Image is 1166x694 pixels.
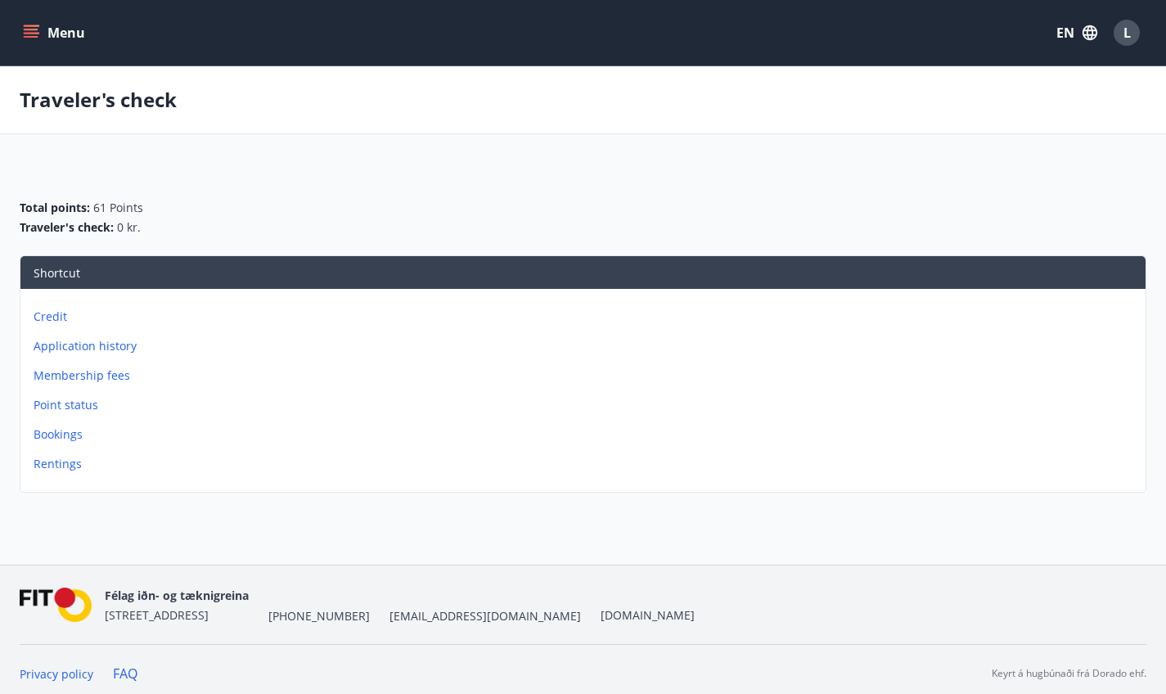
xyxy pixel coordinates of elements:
span: Traveler's check : [20,219,114,236]
span: [EMAIL_ADDRESS][DOMAIN_NAME] [389,608,581,624]
p: Credit [34,309,1139,325]
a: [DOMAIN_NAME] [601,607,695,623]
button: menu [20,18,92,47]
p: Application history [34,338,1139,354]
span: 0 kr. [117,219,141,236]
a: Privacy policy [20,666,93,682]
p: Point status [34,397,1139,413]
span: Félag iðn- og tæknigreina [105,588,249,603]
span: [STREET_ADDRESS] [105,607,209,623]
p: Bookings [34,426,1139,443]
p: Membership fees [34,367,1139,384]
button: EN [1050,18,1104,47]
span: 61 Points [93,200,143,216]
span: Total points : [20,200,90,216]
span: Shortcut [34,265,80,281]
a: FAQ [113,665,137,683]
p: Traveler's check [20,86,177,114]
img: FPQVkF9lTnNbbaRSFyT17YYeljoOGk5m51IhT0bO.png [20,588,92,623]
button: L [1107,13,1146,52]
span: [PHONE_NUMBER] [268,608,370,624]
span: L [1123,24,1131,42]
p: Keyrt á hugbúnaði frá Dorado ehf. [992,666,1146,681]
p: Rentings [34,456,1139,472]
